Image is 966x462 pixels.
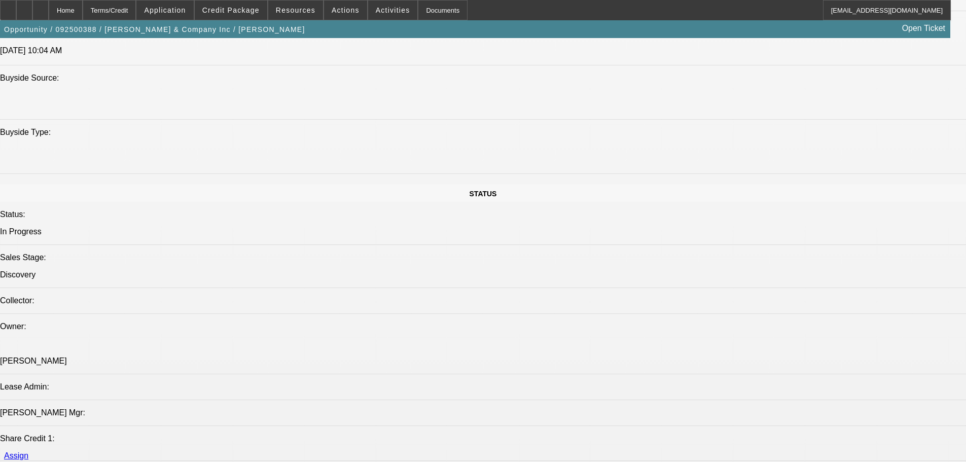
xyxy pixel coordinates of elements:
button: Credit Package [195,1,267,20]
a: Assign [4,451,28,460]
button: Activities [368,1,418,20]
span: Resources [276,6,315,14]
span: Application [144,6,186,14]
span: Credit Package [202,6,260,14]
button: Resources [268,1,323,20]
span: Activities [376,6,410,14]
span: STATUS [470,190,497,198]
a: Open Ticket [898,20,949,37]
button: Application [136,1,193,20]
span: Opportunity / 092500388 / [PERSON_NAME] & Company Inc / [PERSON_NAME] [4,25,305,33]
span: Actions [332,6,360,14]
button: Actions [324,1,367,20]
